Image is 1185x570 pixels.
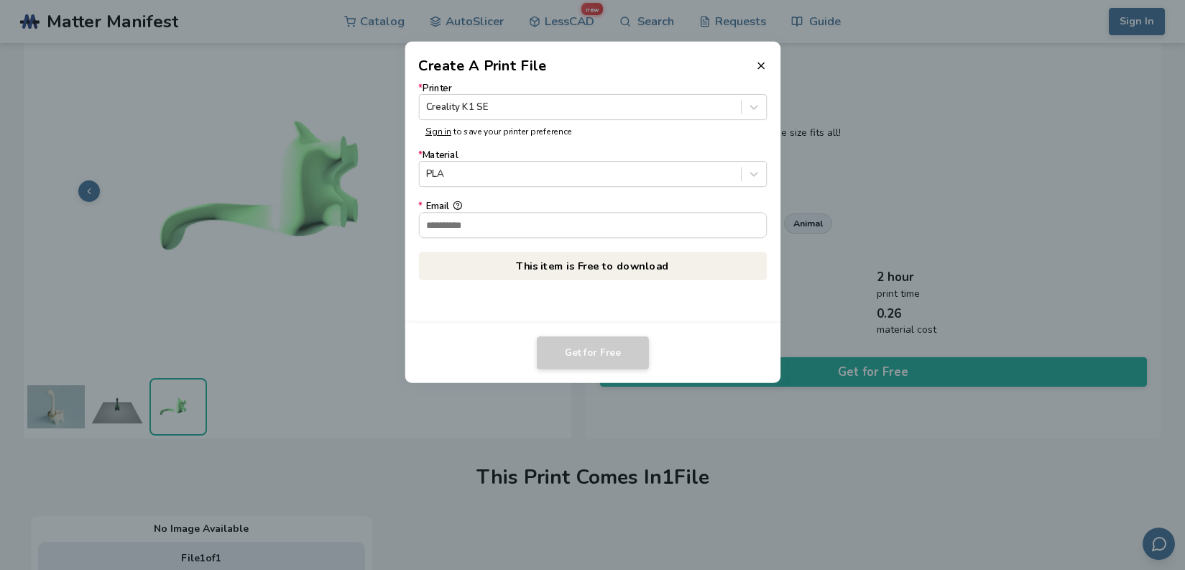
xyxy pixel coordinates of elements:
button: Get for Free [537,336,649,369]
button: *Email [453,201,462,211]
input: *Email [419,213,766,237]
label: Material [418,150,767,187]
label: Printer [418,83,767,120]
p: This item is Free to download [418,252,767,280]
h2: Create A Print File [418,55,546,76]
a: Sign in [425,126,451,137]
div: Email [418,201,767,212]
p: to save your printer preference [425,127,760,137]
input: *MaterialPLA [426,169,429,180]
